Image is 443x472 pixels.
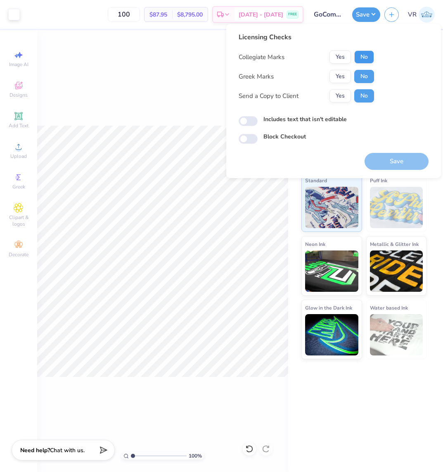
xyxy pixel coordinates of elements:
[9,122,28,129] span: Add Text
[4,214,33,227] span: Clipart & logos
[370,187,423,228] img: Puff Ink
[9,251,28,258] span: Decorate
[288,12,297,17] span: FREE
[263,132,306,141] label: Block Checkout
[50,446,85,454] span: Chat with us.
[408,10,417,19] span: VR
[305,250,358,292] img: Neon Ink
[305,176,327,185] span: Standard
[370,250,423,292] img: Metallic & Glitter Ink
[177,10,203,19] span: $8,795.00
[305,240,325,248] span: Neon Ink
[354,89,374,103] button: No
[10,153,27,160] span: Upload
[419,7,435,23] img: Val Rhey Lodueta
[20,446,50,454] strong: Need help?
[329,70,351,83] button: Yes
[239,91,298,101] div: Send a Copy to Client
[239,72,274,81] div: Greek Marks
[305,314,358,355] img: Glow in the Dark Ink
[370,303,408,312] span: Water based Ink
[352,7,380,22] button: Save
[370,176,387,185] span: Puff Ink
[189,452,202,460] span: 100 %
[408,7,435,23] a: VR
[370,240,419,248] span: Metallic & Glitter Ink
[305,303,352,312] span: Glow in the Dark Ink
[9,92,28,98] span: Designs
[149,10,167,19] span: $87.95
[370,314,423,355] img: Water based Ink
[108,7,140,22] input: – –
[305,187,358,228] img: Standard
[354,50,374,64] button: No
[329,50,351,64] button: Yes
[354,70,374,83] button: No
[308,6,348,23] input: Untitled Design
[239,52,284,62] div: Collegiate Marks
[239,32,374,42] div: Licensing Checks
[9,61,28,68] span: Image AI
[263,115,347,124] label: Includes text that isn't editable
[12,184,25,190] span: Greek
[239,10,283,19] span: [DATE] - [DATE]
[329,89,351,103] button: Yes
